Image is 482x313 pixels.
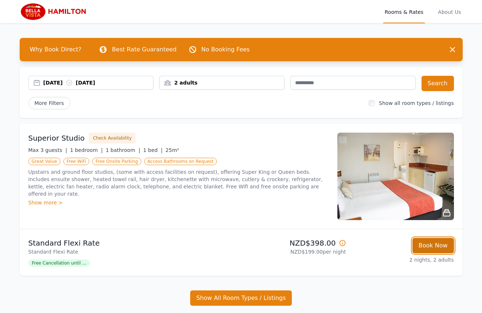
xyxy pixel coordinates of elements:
div: Show more > [28,199,329,206]
span: Free Cancellation until ... [28,259,90,267]
button: Check Availability [89,133,136,144]
div: [DATE] [DATE] [43,79,153,86]
p: No Booking Fees [201,45,250,54]
div: 2 adults [160,79,284,86]
h3: Superior Studio [28,133,85,143]
span: Access Bathrooms on Request [144,158,217,165]
img: Bella Vista Hamilton [20,3,90,20]
span: More Filters [28,97,70,109]
p: NZD$398.00 [244,238,346,248]
p: 2 nights, 2 adults [352,256,454,263]
span: 1 bathroom | [106,147,140,153]
button: Search [422,76,454,91]
span: Free Onsite Parking [92,158,141,165]
span: Max 3 guests | [28,147,67,153]
p: NZD$199.00 per night [244,248,346,255]
p: Standard Flexi Rate [28,248,238,255]
button: Book Now [412,238,454,253]
span: 25m² [165,147,179,153]
p: Upstairs and ground floor studios, (some with access facilities on request), offering Super King ... [28,168,329,197]
span: 1 bed | [143,147,162,153]
button: Show All Room Types / Listings [190,290,292,306]
span: 1 bedroom | [70,147,103,153]
p: Standard Flexi Rate [28,238,238,248]
label: Show all room types / listings [379,100,454,106]
span: Why Book Direct? [24,42,87,57]
span: Free WiFi [63,158,90,165]
span: Great Value [28,158,60,165]
p: Best Rate Guaranteed [112,45,176,54]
